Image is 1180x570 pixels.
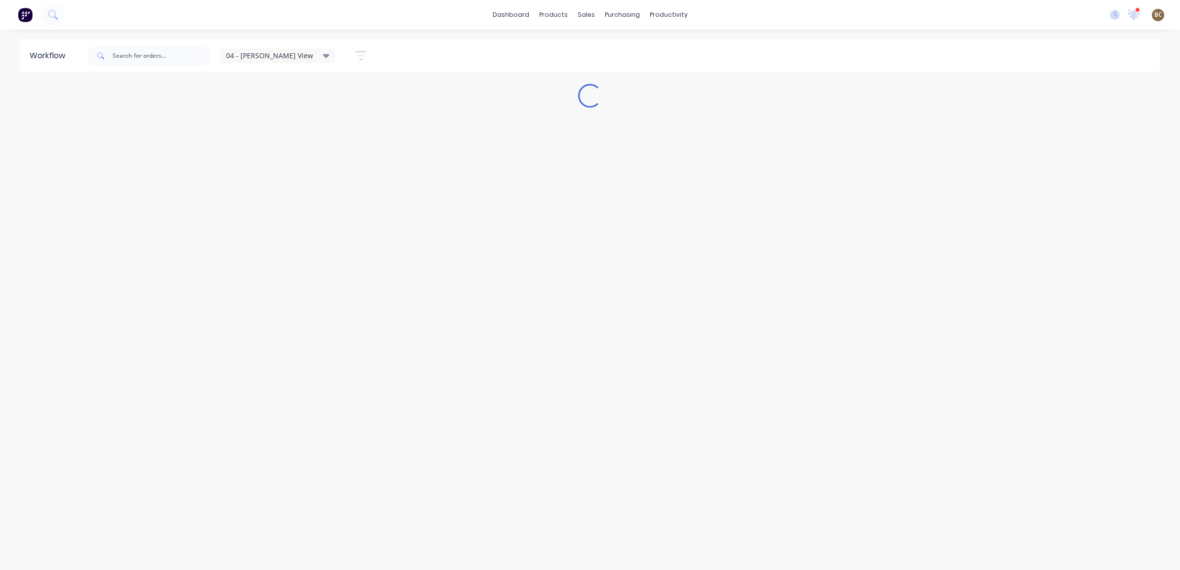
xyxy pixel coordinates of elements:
[1154,10,1162,19] span: BC
[645,7,693,22] div: productivity
[30,50,70,62] div: Workflow
[488,7,534,22] a: dashboard
[113,46,210,66] input: Search for orders...
[600,7,645,22] div: purchasing
[226,50,313,61] span: 04 - [PERSON_NAME] View
[18,7,33,22] img: Factory
[573,7,600,22] div: sales
[534,7,573,22] div: products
